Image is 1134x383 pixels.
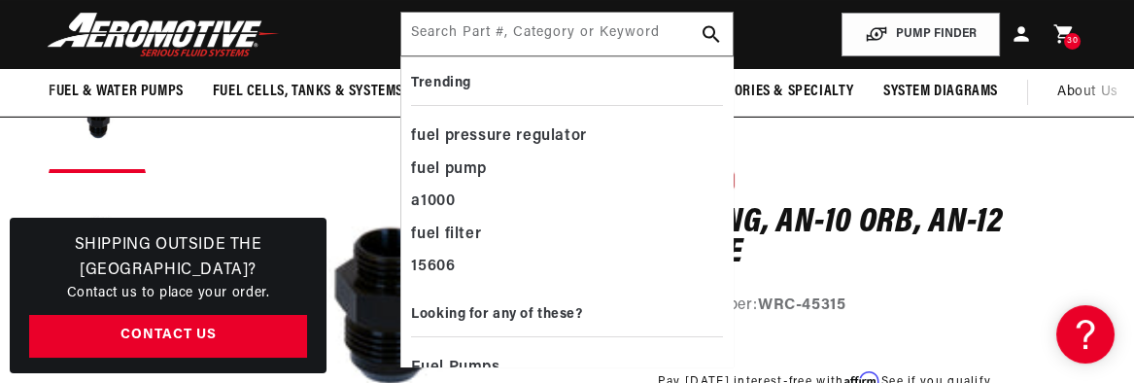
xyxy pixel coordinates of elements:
[29,315,307,359] a: Contact Us
[883,82,998,102] span: System Diagrams
[411,76,470,90] b: Trending
[411,251,722,284] div: 15606
[411,186,722,219] div: a1000
[411,219,722,252] div: fuel filter
[1067,33,1078,50] span: 30
[690,13,733,55] button: search button
[411,307,582,322] b: Looking for any of these?
[672,69,869,115] summary: Accessories & Specialty
[49,76,146,173] button: Load image 1 in gallery view
[411,121,722,154] div: fuel pressure regulator
[213,82,403,102] span: Fuel Cells, Tanks & Systems
[42,12,285,57] img: Aeromotive
[49,82,184,102] span: Fuel & Water Pumps
[49,183,146,280] button: Load image 2 in gallery view
[401,13,732,55] input: Search by Part Number, Category or Keyword
[34,69,198,115] summary: Fuel & Water Pumps
[198,69,418,115] summary: Fuel Cells, Tanks & Systems
[869,69,1013,115] summary: System Diagrams
[411,154,722,187] div: fuel pump
[29,233,307,283] h3: Shipping Outside the [GEOGRAPHIC_DATA]?
[758,297,845,313] strong: WRC-45315
[411,355,499,382] span: Fuel Pumps
[842,13,1000,56] button: PUMP FINDER
[29,283,307,304] p: Contact us to place your order.
[1057,85,1118,99] span: About Us
[658,208,1085,269] h1: Fitting, AN-10 ORB, AN-12 Flare
[687,82,854,102] span: Accessories & Specialty
[658,294,1085,319] div: Part Number:
[1043,69,1133,116] a: About Us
